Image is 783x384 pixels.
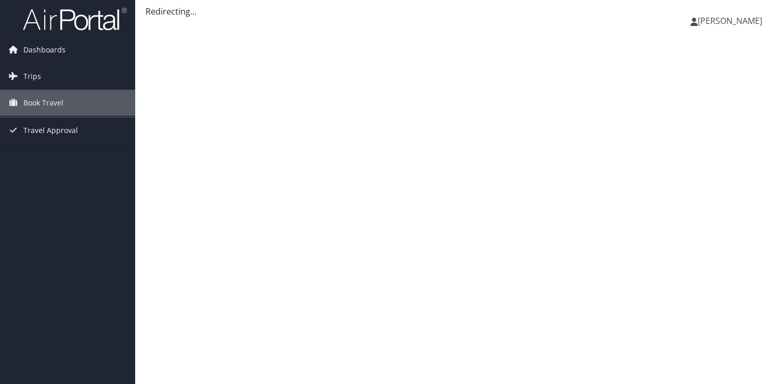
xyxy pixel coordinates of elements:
a: [PERSON_NAME] [690,5,773,36]
span: [PERSON_NAME] [698,15,762,27]
span: Travel Approval [23,117,78,143]
img: airportal-logo.png [23,7,127,31]
div: Redirecting... [146,5,773,18]
span: Book Travel [23,90,63,116]
span: Trips [23,63,41,89]
span: Dashboards [23,37,66,63]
